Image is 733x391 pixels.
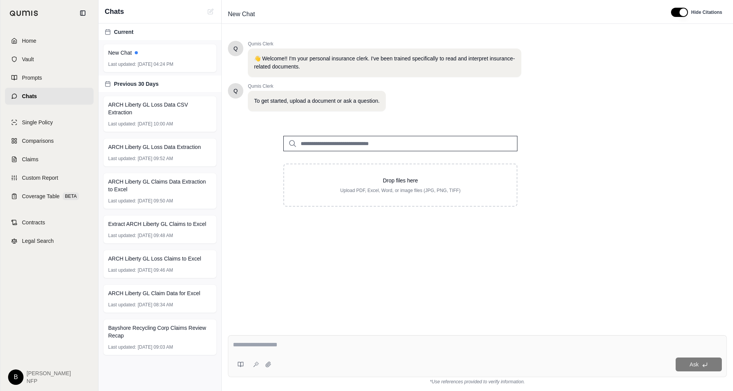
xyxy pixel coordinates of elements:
span: Last updated: [108,121,136,127]
span: ARCH Liberty GL Loss Claims to Excel [108,255,201,262]
img: Qumis Logo [10,10,38,16]
span: Last updated: [108,198,136,204]
a: Home [5,32,94,49]
span: Extract ARCH Liberty GL Claims to Excel [108,220,206,228]
span: ARCH Liberty GL Loss Data Extraction [108,143,201,151]
a: Custom Report [5,169,94,186]
span: [DATE] 09:48 AM [138,232,173,239]
button: New Chat [206,7,215,16]
a: Prompts [5,69,94,86]
a: Contracts [5,214,94,231]
span: Last updated: [108,155,136,162]
span: Last updated: [108,344,136,350]
span: Qumis Clerk [248,83,386,89]
span: Bayshore Recycling Corp Claims Review Recap [108,324,212,339]
span: Comparisons [22,137,54,145]
div: *Use references provided to verify information. [228,377,727,385]
span: Hello [234,45,238,52]
span: NFP [27,377,71,385]
p: To get started, upload a document or ask a question. [254,97,380,105]
div: B [8,369,23,385]
span: [DATE] 04:24 PM [138,61,173,67]
span: Contracts [22,219,45,226]
span: Home [22,37,36,45]
a: Claims [5,151,94,168]
span: Previous 30 Days [114,80,159,88]
span: [DATE] 09:03 AM [138,344,173,350]
span: Qumis Clerk [248,41,521,47]
span: Chats [22,92,37,100]
span: Chats [105,6,124,17]
span: Hello [234,87,238,95]
span: Single Policy [22,119,53,126]
span: ARCH Liberty GL Claims Data Extraction to Excel [108,178,212,193]
p: 👋 Welcome!! I'm your personal insurance clerk. I've been trained specifically to read and interpr... [254,55,515,71]
span: Prompts [22,74,42,82]
span: [DATE] 10:00 AM [138,121,173,127]
span: Last updated: [108,61,136,67]
span: Claims [22,155,38,163]
span: ARCH Liberty GL Loss Data CSV Extraction [108,101,212,116]
button: Ask [676,358,722,371]
span: [DATE] 09:52 AM [138,155,173,162]
span: Custom Report [22,174,58,182]
span: ARCH Liberty GL Claim Data for Excel [108,289,200,297]
span: Coverage Table [22,192,60,200]
span: Hide Citations [691,9,722,15]
span: Last updated: [108,232,136,239]
span: [DATE] 09:50 AM [138,198,173,204]
a: Comparisons [5,132,94,149]
a: Vault [5,51,94,68]
button: Collapse sidebar [77,7,89,19]
span: Current [114,28,134,36]
p: Upload PDF, Excel, Word, or image files (JPG, PNG, TIFF) [296,187,504,194]
span: Vault [22,55,34,63]
span: New Chat [225,8,258,20]
span: [PERSON_NAME] [27,369,71,377]
a: Single Policy [5,114,94,131]
span: Last updated: [108,302,136,308]
span: Legal Search [22,237,54,245]
span: [DATE] 09:46 AM [138,267,173,273]
span: Last updated: [108,267,136,273]
span: Ask [689,361,698,368]
div: Edit Title [225,8,662,20]
a: Chats [5,88,94,105]
a: Legal Search [5,232,94,249]
span: [DATE] 08:34 AM [138,302,173,308]
span: New Chat [108,49,132,57]
a: Coverage TableBETA [5,188,94,205]
p: Drop files here [296,177,504,184]
span: BETA [63,192,79,200]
